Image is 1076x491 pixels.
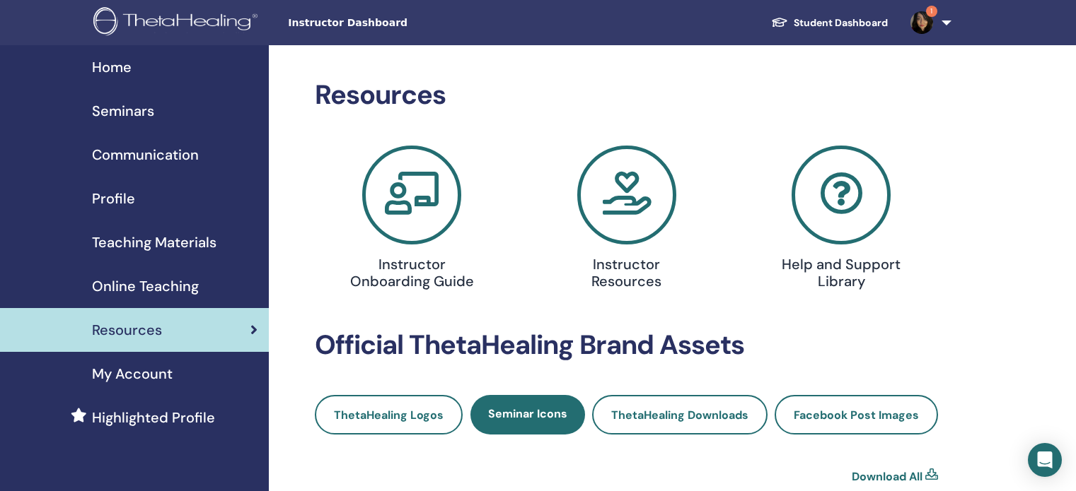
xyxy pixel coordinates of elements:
img: default.jpg [910,11,933,34]
span: Facebook Post Images [794,408,919,422]
span: Communication [92,144,199,165]
h4: Instructor Resources [557,256,696,290]
span: Home [92,57,132,78]
span: Resources [92,319,162,341]
a: Seminar Icons [470,395,585,434]
h4: Instructor Onboarding Guide [342,256,481,290]
a: Instructor Resources [528,146,726,295]
img: graduation-cap-white.svg [771,16,788,28]
span: 1 [926,6,937,17]
span: Online Teaching [92,276,199,297]
img: logo.png [93,7,262,39]
span: ThetaHealing Logos [334,408,444,422]
span: Instructor Dashboard [288,16,500,30]
h4: Help and Support Library [772,256,910,290]
a: Instructor Onboarding Guide [313,146,511,295]
span: Seminars [92,100,154,122]
span: ThetaHealing Downloads [611,408,748,422]
h2: Official ThetaHealing Brand Assets [315,329,938,362]
span: Seminar Icons [488,406,567,421]
a: ThetaHealing Logos [315,395,463,434]
span: Profile [92,188,135,209]
a: Download All [852,468,922,485]
div: Open Intercom Messenger [1028,443,1062,477]
a: ThetaHealing Downloads [592,395,768,434]
span: Teaching Materials [92,232,216,253]
a: Help and Support Library [742,146,940,295]
h2: Resources [315,79,938,112]
a: Facebook Post Images [775,395,938,434]
span: My Account [92,363,173,384]
span: Highlighted Profile [92,407,215,428]
a: Student Dashboard [760,10,899,36]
